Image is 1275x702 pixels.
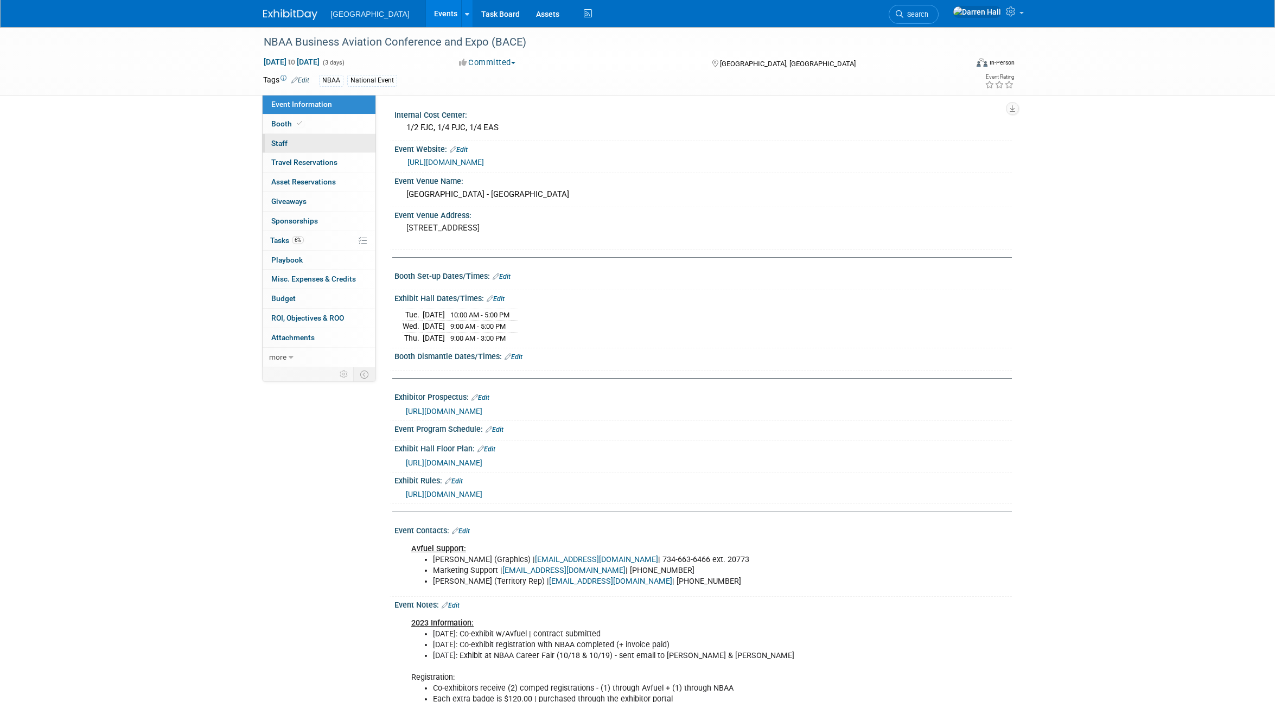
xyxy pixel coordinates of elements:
[433,629,886,640] li: [DATE]: Co-exhibit w/Avfuel | contract submitted
[394,389,1012,403] div: Exhibitor Prospectus:
[394,421,1012,435] div: Event Program Schedule:
[450,322,506,330] span: 9:00 AM - 5:00 PM
[394,473,1012,487] div: Exhibit Rules:
[260,33,951,52] div: NBAA Business Aviation Conference and Expo (BACE)
[433,683,886,694] li: Co-exhibitors receive (2) comped registrations - (1) through Avfuel + (1) through NBAA
[271,333,315,342] span: Attachments
[263,231,375,250] a: Tasks6%
[487,295,505,303] a: Edit
[989,59,1015,67] div: In-Person
[394,268,1012,282] div: Booth Set-up Dates/Times:
[271,158,337,167] span: Travel Reservations
[263,309,375,328] a: ROI, Objectives & ROO
[535,555,658,564] a: [EMAIL_ADDRESS][DOMAIN_NAME]
[319,75,343,86] div: NBAA
[263,328,375,347] a: Attachments
[263,134,375,153] a: Staff
[263,57,320,67] span: [DATE] [DATE]
[270,236,304,245] span: Tasks
[263,212,375,231] a: Sponsorships
[286,58,297,66] span: to
[394,348,1012,362] div: Booth Dismantle Dates/Times:
[394,107,1012,120] div: Internal Cost Center:
[433,650,886,661] li: [DATE]: Exhibit at NBAA Career Fair (10/18 & 10/19) - sent email to [PERSON_NAME] & [PERSON_NAME]
[271,100,332,109] span: Event Information
[263,74,309,87] td: Tags
[271,216,318,225] span: Sponsorships
[423,333,445,344] td: [DATE]
[354,367,376,381] td: Toggle Event Tabs
[433,554,886,565] li: [PERSON_NAME] (Graphics) | | 734-663-6466 ext. 20773
[403,186,1004,203] div: [GEOGRAPHIC_DATA] - [GEOGRAPHIC_DATA]
[394,207,1012,221] div: Event Venue Address:
[394,141,1012,155] div: Event Website:
[433,640,886,650] li: [DATE]: Co-exhibit registration with NBAA completed (+ invoice paid)
[985,74,1014,80] div: Event Rating
[394,173,1012,187] div: Event Venue Name:
[486,426,503,433] a: Edit
[263,9,317,20] img: ExhibitDay
[455,57,520,68] button: Committed
[271,275,356,283] span: Misc. Expenses & Credits
[423,309,445,321] td: [DATE]
[271,177,336,186] span: Asset Reservations
[433,576,886,587] li: [PERSON_NAME] (Territory Rep) | | [PHONE_NUMBER]
[445,477,463,485] a: Edit
[403,119,1004,136] div: 1/2 FJC, 1/4 PJC, 1/4 EAS
[471,394,489,401] a: Edit
[271,119,304,128] span: Booth
[442,602,460,609] a: Edit
[394,290,1012,304] div: Exhibit Hall Dates/Times:
[263,289,375,308] a: Budget
[269,353,286,361] span: more
[406,458,482,467] a: [URL][DOMAIN_NAME]
[406,407,482,416] a: [URL][DOMAIN_NAME]
[335,367,354,381] td: Personalize Event Tab Strip
[347,75,397,86] div: National Event
[403,309,423,321] td: Tue.
[297,120,302,126] i: Booth reservation complete
[263,153,375,172] a: Travel Reservations
[889,5,939,24] a: Search
[505,353,522,361] a: Edit
[271,294,296,303] span: Budget
[263,251,375,270] a: Playbook
[433,565,886,576] li: Marketing Support | | [PHONE_NUMBER]
[403,333,423,344] td: Thu.
[411,618,474,628] b: 2023 Information:
[450,311,509,319] span: 10:00 AM - 5:00 PM
[423,321,445,333] td: [DATE]
[394,522,1012,537] div: Event Contacts:
[493,273,511,280] a: Edit
[406,490,482,499] a: [URL][DOMAIN_NAME]
[411,544,466,553] b: Avfuel Support:
[977,58,987,67] img: Format-Inperson.png
[271,314,344,322] span: ROI, Objectives & ROO
[271,139,288,148] span: Staff
[502,566,626,575] a: [EMAIL_ADDRESS][DOMAIN_NAME]
[394,597,1012,611] div: Event Notes:
[263,270,375,289] a: Misc. Expenses & Credits
[263,114,375,133] a: Booth
[450,146,468,154] a: Edit
[263,95,375,114] a: Event Information
[263,348,375,367] a: more
[263,192,375,211] a: Giveaways
[403,321,423,333] td: Wed.
[330,10,410,18] span: [GEOGRAPHIC_DATA]
[271,256,303,264] span: Playbook
[406,223,640,233] pre: [STREET_ADDRESS]
[292,236,304,244] span: 6%
[271,197,307,206] span: Giveaways
[903,56,1015,73] div: Event Format
[477,445,495,453] a: Edit
[263,173,375,192] a: Asset Reservations
[450,334,506,342] span: 9:00 AM - 3:00 PM
[394,441,1012,455] div: Exhibit Hall Floor Plan:
[903,10,928,18] span: Search
[291,76,309,84] a: Edit
[407,158,484,167] a: [URL][DOMAIN_NAME]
